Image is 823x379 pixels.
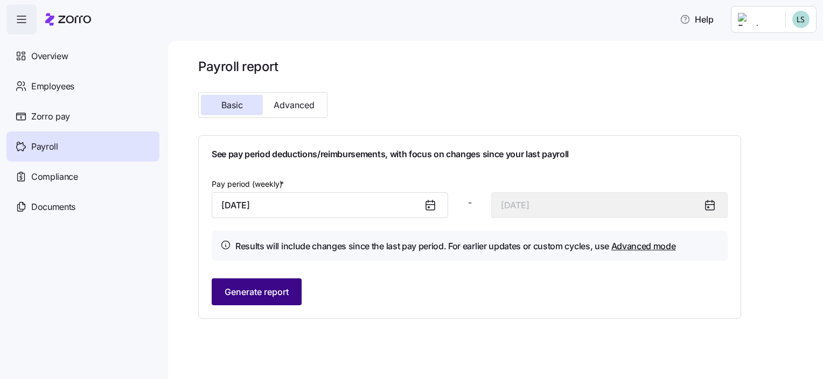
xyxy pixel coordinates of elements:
[6,41,159,71] a: Overview
[680,13,714,26] span: Help
[225,285,289,298] span: Generate report
[6,162,159,192] a: Compliance
[198,58,741,75] h1: Payroll report
[611,241,676,251] a: Advanced mode
[212,149,728,160] h1: See pay period deductions/reimbursements, with focus on changes since your last payroll
[212,178,286,190] label: Pay period (weekly)
[221,101,243,109] span: Basic
[31,110,70,123] span: Zorro pay
[212,192,448,218] input: Start date
[235,240,676,253] h4: Results will include changes since the last pay period. For earlier updates or custom cycles, use
[31,170,78,184] span: Compliance
[31,140,58,153] span: Payroll
[792,11,810,28] img: d552751acb159096fc10a5bc90168bac
[212,278,302,305] button: Generate report
[6,131,159,162] a: Payroll
[6,101,159,131] a: Zorro pay
[31,50,68,63] span: Overview
[491,192,728,218] input: End date
[738,13,777,26] img: Employer logo
[274,101,315,109] span: Advanced
[468,196,472,209] span: -
[6,192,159,222] a: Documents
[31,80,74,93] span: Employees
[31,200,75,214] span: Documents
[6,71,159,101] a: Employees
[671,9,722,30] button: Help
